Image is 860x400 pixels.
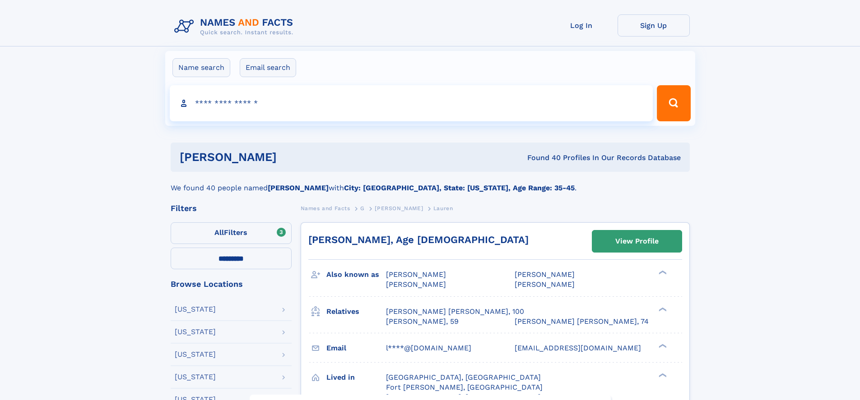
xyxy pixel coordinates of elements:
[175,328,216,336] div: [US_STATE]
[175,351,216,358] div: [US_STATE]
[360,205,365,211] span: G
[171,280,292,288] div: Browse Locations
[308,234,529,245] a: [PERSON_NAME], Age [DEMOGRAPHIC_DATA]
[214,228,224,237] span: All
[433,205,453,211] span: Lauren
[240,58,296,77] label: Email search
[618,14,690,37] a: Sign Up
[515,280,575,289] span: [PERSON_NAME]
[656,343,667,349] div: ❯
[656,306,667,312] div: ❯
[326,370,386,385] h3: Lived in
[171,204,292,212] div: Filters
[545,14,618,37] a: Log In
[175,373,216,381] div: [US_STATE]
[326,267,386,282] h3: Also known as
[360,202,365,214] a: G
[656,270,667,276] div: ❯
[656,372,667,378] div: ❯
[615,231,659,252] div: View Profile
[180,152,402,163] h1: [PERSON_NAME]
[592,230,682,252] a: View Profile
[386,307,524,317] a: [PERSON_NAME] [PERSON_NAME], 100
[515,344,641,352] span: [EMAIL_ADDRESS][DOMAIN_NAME]
[171,14,301,39] img: Logo Names and Facts
[268,184,329,192] b: [PERSON_NAME]
[375,202,423,214] a: [PERSON_NAME]
[375,205,423,211] span: [PERSON_NAME]
[402,153,681,163] div: Found 40 Profiles In Our Records Database
[326,340,386,356] h3: Email
[326,304,386,319] h3: Relatives
[657,85,690,121] button: Search Button
[172,58,230,77] label: Name search
[386,270,446,279] span: [PERSON_NAME]
[386,280,446,289] span: [PERSON_NAME]
[344,184,575,192] b: City: [GEOGRAPHIC_DATA], State: [US_STATE], Age Range: 35-45
[386,383,543,391] span: Fort [PERSON_NAME], [GEOGRAPHIC_DATA]
[386,373,541,382] span: [GEOGRAPHIC_DATA], [GEOGRAPHIC_DATA]
[515,270,575,279] span: [PERSON_NAME]
[301,202,350,214] a: Names and Facts
[386,317,459,326] a: [PERSON_NAME], 59
[170,85,653,121] input: search input
[515,317,649,326] a: [PERSON_NAME] [PERSON_NAME], 74
[175,306,216,313] div: [US_STATE]
[171,172,690,193] div: We found 40 people named with .
[171,222,292,244] label: Filters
